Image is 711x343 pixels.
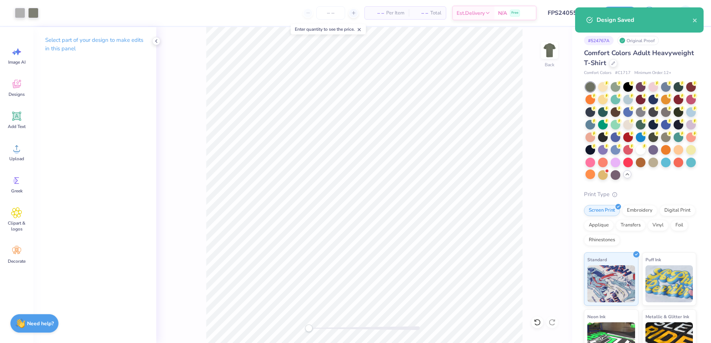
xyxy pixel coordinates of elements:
[678,6,693,20] img: Rommel Del Rosario
[498,9,507,17] span: N/A
[597,16,692,24] div: Design Saved
[542,6,597,20] input: Untitled Design
[660,205,695,216] div: Digital Print
[584,190,696,199] div: Print Type
[8,124,26,130] span: Add Text
[622,205,657,216] div: Embroidery
[584,205,620,216] div: Screen Print
[584,235,620,246] div: Rhinestones
[8,258,26,264] span: Decorate
[45,36,144,53] p: Select part of your design to make edits in this panel
[587,313,605,320] span: Neon Ink
[386,9,404,17] span: Per Item
[665,6,696,20] a: RD
[9,91,25,97] span: Designs
[671,220,688,231] div: Foil
[9,156,24,162] span: Upload
[645,256,661,263] span: Puff Ink
[587,256,607,263] span: Standard
[369,9,384,17] span: – –
[305,324,313,332] div: Accessibility label
[11,188,23,194] span: Greek
[645,265,693,302] img: Puff Ink
[8,59,26,65] span: Image AI
[413,9,428,17] span: – –
[27,320,54,327] strong: Need help?
[457,9,485,17] span: Est. Delivery
[584,220,614,231] div: Applique
[4,220,29,232] span: Clipart & logos
[316,6,345,20] input: – –
[616,220,645,231] div: Transfers
[291,24,366,34] div: Enter quantity to see the price.
[692,16,698,24] button: close
[645,313,689,320] span: Metallic & Glitter Ink
[648,220,668,231] div: Vinyl
[511,10,518,16] span: Free
[430,9,441,17] span: Total
[587,265,635,302] img: Standard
